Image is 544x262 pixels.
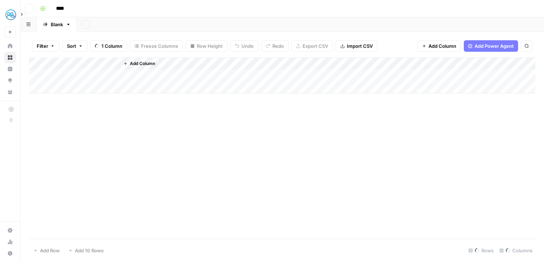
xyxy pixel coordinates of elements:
a: Your Data [4,86,16,98]
a: Opportunities [4,75,16,86]
span: Freeze Columns [141,42,178,50]
a: Insights [4,63,16,75]
span: Export CSV [303,42,328,50]
span: Add Column [429,42,456,50]
button: Help + Support [4,248,16,259]
span: Filter [37,42,48,50]
button: Freeze Columns [130,40,183,52]
button: Redo [261,40,289,52]
span: Add 10 Rows [75,247,104,254]
a: Home [4,40,16,52]
button: Workspace: MyHealthTeam [4,6,16,24]
span: Import CSV [347,42,373,50]
button: Undo [230,40,258,52]
button: Row Height [186,40,227,52]
a: Settings [4,225,16,236]
span: Add Row [40,247,60,254]
button: 1 Column [90,40,127,52]
button: Add 10 Rows [64,245,108,256]
a: Blank [37,17,77,32]
span: Row Height [197,42,223,50]
a: Usage [4,236,16,248]
span: Add Column [130,60,155,67]
span: 1 Column [101,42,122,50]
button: Import CSV [336,40,377,52]
div: Rows [466,245,497,256]
span: Redo [272,42,284,50]
button: Sort [62,40,87,52]
div: Columns [497,245,535,256]
span: Sort [67,42,76,50]
button: Add Row [29,245,64,256]
img: MyHealthTeam Logo [4,8,17,21]
button: Add Column [417,40,461,52]
span: Undo [241,42,254,50]
button: Export CSV [291,40,333,52]
button: Add Power Agent [464,40,518,52]
button: Filter [32,40,59,52]
a: Browse [4,52,16,63]
div: Blank [51,21,63,28]
span: Add Power Agent [475,42,514,50]
button: Add Column [121,59,158,68]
